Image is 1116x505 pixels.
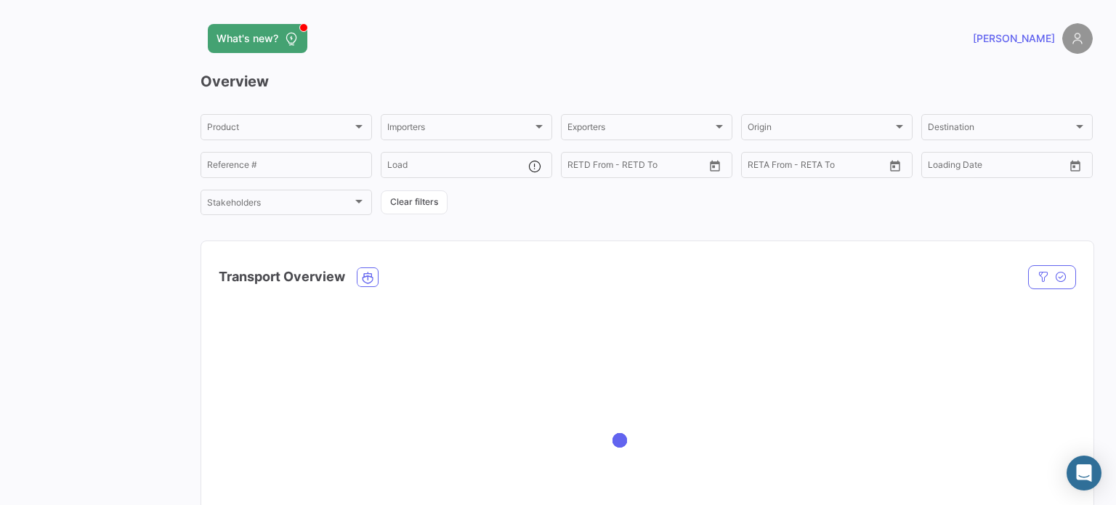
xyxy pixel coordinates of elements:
[387,124,533,134] span: Importers
[1067,456,1101,490] div: Abrir Intercom Messenger
[567,162,588,172] input: From
[704,155,726,177] button: Open calendar
[1062,23,1093,54] img: placeholder-user.png
[928,124,1073,134] span: Destination
[928,162,948,172] input: From
[1064,155,1086,177] button: Open calendar
[219,267,345,287] h4: Transport Overview
[598,162,663,172] input: To
[201,71,1093,92] h3: Overview
[217,31,278,46] span: What's new?
[778,162,844,172] input: To
[207,200,352,210] span: Stakeholders
[884,155,906,177] button: Open calendar
[381,190,448,214] button: Clear filters
[748,162,768,172] input: From
[208,24,307,53] button: What's new?
[567,124,713,134] span: Exporters
[958,162,1024,172] input: To
[357,268,378,286] button: Ocean
[748,124,893,134] span: Origin
[207,124,352,134] span: Product
[973,31,1055,46] span: [PERSON_NAME]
